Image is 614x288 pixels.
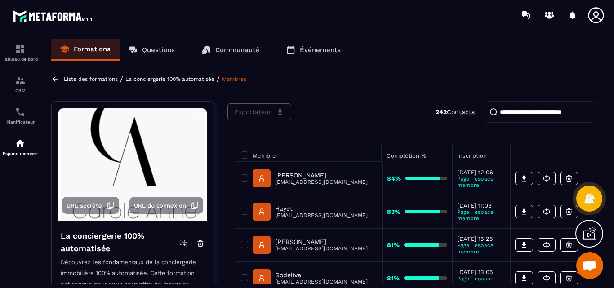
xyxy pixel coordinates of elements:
[457,169,505,176] p: [DATE] 12:06
[275,212,368,218] p: [EMAIL_ADDRESS][DOMAIN_NAME]
[387,175,401,182] strong: 84%
[125,76,214,82] a: La conciergerie 100% automatisée
[275,179,368,185] p: [EMAIL_ADDRESS][DOMAIN_NAME]
[452,145,510,162] th: Inscription
[2,131,38,163] a: automationsautomationsEspace membre
[67,202,102,209] span: URL secrète
[2,100,38,131] a: schedulerschedulerPlanificateur
[2,37,38,68] a: formationformationTableau de bord
[387,275,400,282] strong: 81%
[120,75,123,83] span: /
[236,145,382,162] th: Membre
[2,68,38,100] a: formationformationCRM
[275,271,368,279] p: Godelive
[2,57,38,62] p: Tableau de bord
[387,241,400,248] strong: 81%
[457,209,505,222] p: Page : espace membre
[277,39,350,61] a: Événements
[457,242,505,255] p: Page : espace membre
[15,138,26,149] img: automations
[457,202,505,209] p: [DATE] 11:09
[275,245,368,252] p: [EMAIL_ADDRESS][DOMAIN_NAME]
[74,45,111,53] p: Formations
[2,151,38,156] p: Espace membre
[300,46,341,54] p: Événements
[193,39,268,61] a: Communauté
[275,238,368,245] p: [PERSON_NAME]
[61,230,179,255] h4: La conciergerie 100% automatisée
[2,88,38,93] p: CRM
[120,39,184,61] a: Questions
[13,8,93,24] img: logo
[387,208,400,215] strong: 83%
[15,106,26,117] img: scheduler
[253,269,368,287] a: Godelive[EMAIL_ADDRESS][DOMAIN_NAME]
[436,108,475,115] p: Contacts
[253,203,368,221] a: Hayet[EMAIL_ADDRESS][DOMAIN_NAME]
[382,145,452,162] th: Complétion %
[275,172,368,179] p: [PERSON_NAME]
[457,176,505,188] p: Page : espace membre
[253,169,368,187] a: [PERSON_NAME][EMAIL_ADDRESS][DOMAIN_NAME]
[275,205,368,212] p: Hayet
[15,75,26,86] img: formation
[457,235,505,242] p: [DATE] 15:25
[2,120,38,124] p: Planificateur
[457,269,505,275] p: [DATE] 13:05
[15,44,26,54] img: formation
[62,197,119,214] button: URL secrète
[253,236,368,254] a: [PERSON_NAME][EMAIL_ADDRESS][DOMAIN_NAME]
[436,108,447,115] strong: 242
[275,279,368,285] p: [EMAIL_ADDRESS][DOMAIN_NAME]
[142,46,175,54] p: Questions
[51,39,120,61] a: Formations
[576,252,603,279] a: Ouvrir le chat
[222,76,246,82] a: Membres
[64,76,118,82] a: Liste des formations
[58,108,207,221] img: background
[129,197,203,214] button: URL de connexion
[215,46,259,54] p: Communauté
[134,202,186,209] span: URL de connexion
[457,275,505,288] p: Page : espace membre
[217,75,220,83] span: /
